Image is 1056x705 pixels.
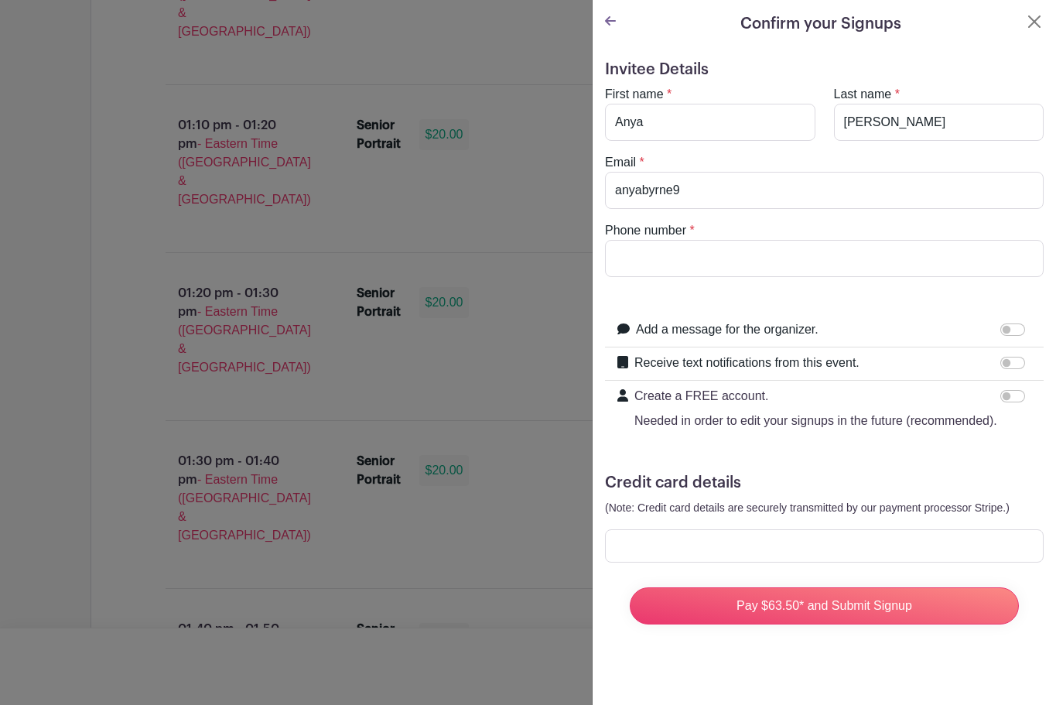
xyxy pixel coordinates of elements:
[615,539,1034,553] iframe: Secure card payment input frame
[605,60,1044,79] h5: Invitee Details
[630,587,1019,625] input: Pay $63.50* and Submit Signup
[605,474,1044,492] h5: Credit card details
[605,153,636,172] label: Email
[634,412,997,430] p: Needed in order to edit your signups in the future (recommended).
[605,501,1010,514] small: (Note: Credit card details are securely transmitted by our payment processor Stripe.)
[634,387,997,406] p: Create a FREE account.
[634,354,859,372] label: Receive text notifications from this event.
[605,85,664,104] label: First name
[740,12,901,36] h5: Confirm your Signups
[834,85,892,104] label: Last name
[605,221,686,240] label: Phone number
[636,320,818,339] label: Add a message for the organizer.
[1025,12,1044,31] button: Close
